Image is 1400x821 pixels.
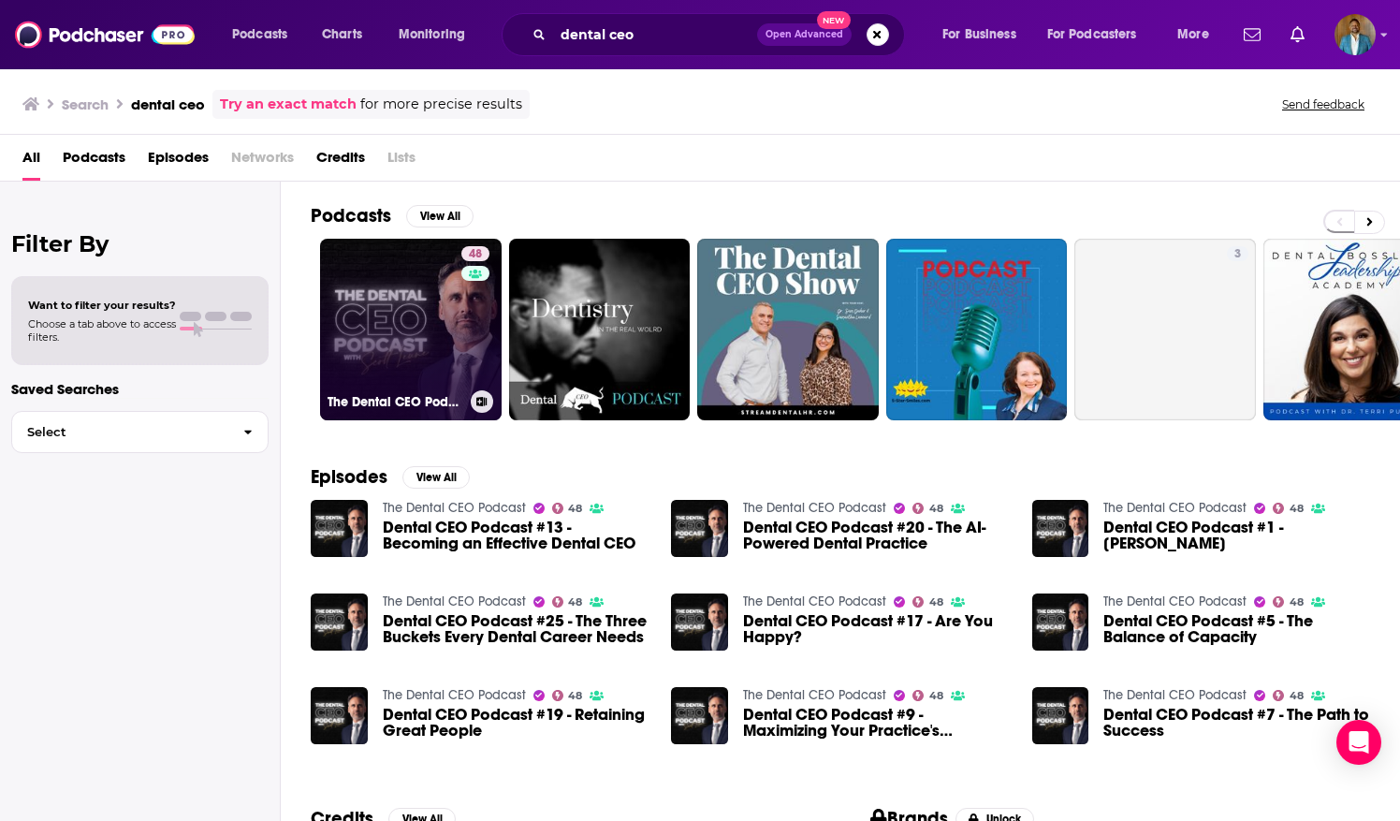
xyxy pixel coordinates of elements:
[1032,594,1089,651] img: Dental CEO Podcast #5 - The Balance of Capacity
[15,17,195,52] img: Podchaser - Follow, Share and Rate Podcasts
[383,500,526,516] a: The Dental CEO Podcast
[568,505,582,513] span: 48
[757,23,852,46] button: Open AdvancedNew
[1103,707,1370,739] a: Dental CEO Podcast #7 - The Path to Success
[383,707,649,739] a: Dental CEO Podcast #19 - Retaining Great People
[311,204,391,227] h2: Podcasts
[219,20,312,50] button: open menu
[1227,246,1248,261] a: 3
[552,596,583,608] a: 48
[1032,687,1089,744] img: Dental CEO Podcast #7 - The Path to Success
[568,598,582,607] span: 48
[553,20,757,50] input: Search podcasts, credits, & more...
[469,245,482,264] span: 48
[1164,20,1232,50] button: open menu
[310,20,373,50] a: Charts
[568,692,582,700] span: 48
[1273,690,1304,701] a: 48
[519,13,923,56] div: Search podcasts, credits, & more...
[311,500,368,557] img: Dental CEO Podcast #13 - Becoming an Effective Dental CEO
[232,22,287,48] span: Podcasts
[131,95,205,113] h3: dental ceo
[406,205,474,227] button: View All
[1334,14,1376,55] img: User Profile
[311,204,474,227] a: PodcastsView All
[1103,500,1247,516] a: The Dental CEO Podcast
[1290,505,1304,513] span: 48
[322,22,362,48] span: Charts
[311,594,368,651] img: Dental CEO Podcast #25 - The Three Buckets Every Dental Career Needs
[328,394,463,410] h3: The Dental CEO Podcast
[743,687,886,703] a: The Dental CEO Podcast
[1103,520,1370,551] a: Dental CEO Podcast #1 - Daymond John
[383,594,526,609] a: The Dental CEO Podcast
[671,500,728,557] img: Dental CEO Podcast #20 - The AI-Powered Dental Practice
[386,20,489,50] button: open menu
[1047,22,1137,48] span: For Podcasters
[28,317,176,344] span: Choose a tab above to access filters.
[1336,720,1381,765] div: Open Intercom Messenger
[1290,692,1304,700] span: 48
[743,613,1010,645] a: Dental CEO Podcast #17 - Are You Happy?
[929,692,943,700] span: 48
[11,230,269,257] h2: Filter By
[552,503,583,514] a: 48
[62,95,109,113] h3: Search
[220,94,357,115] a: Try an exact match
[912,503,943,514] a: 48
[1103,687,1247,703] a: The Dental CEO Podcast
[311,687,368,744] img: Dental CEO Podcast #19 - Retaining Great People
[320,239,502,420] a: 48The Dental CEO Podcast
[552,690,583,701] a: 48
[231,142,294,181] span: Networks
[1334,14,1376,55] span: Logged in as smortier42491
[1103,594,1247,609] a: The Dental CEO Podcast
[671,687,728,744] img: Dental CEO Podcast #9 - Maximizing Your Practice's Valuation
[383,687,526,703] a: The Dental CEO Podcast
[912,690,943,701] a: 48
[1035,20,1164,50] button: open menu
[1234,245,1241,264] span: 3
[148,142,209,181] a: Episodes
[743,500,886,516] a: The Dental CEO Podcast
[360,94,522,115] span: for more precise results
[12,426,228,438] span: Select
[1074,239,1256,420] a: 3
[387,142,416,181] span: Lists
[311,465,387,489] h2: Episodes
[817,11,851,29] span: New
[22,142,40,181] a: All
[1032,500,1089,557] img: Dental CEO Podcast #1 - Daymond John
[28,299,176,312] span: Want to filter your results?
[743,520,1010,551] a: Dental CEO Podcast #20 - The AI-Powered Dental Practice
[63,142,125,181] a: Podcasts
[1236,19,1268,51] a: Show notifications dropdown
[1177,22,1209,48] span: More
[11,411,269,453] button: Select
[743,594,886,609] a: The Dental CEO Podcast
[383,613,649,645] a: Dental CEO Podcast #25 - The Three Buckets Every Dental Career Needs
[316,142,365,181] a: Credits
[1103,520,1370,551] span: Dental CEO Podcast #1 - [PERSON_NAME]
[1283,19,1312,51] a: Show notifications dropdown
[1334,14,1376,55] button: Show profile menu
[383,520,649,551] a: Dental CEO Podcast #13 - Becoming an Effective Dental CEO
[1273,596,1304,608] a: 48
[11,380,269,398] p: Saved Searches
